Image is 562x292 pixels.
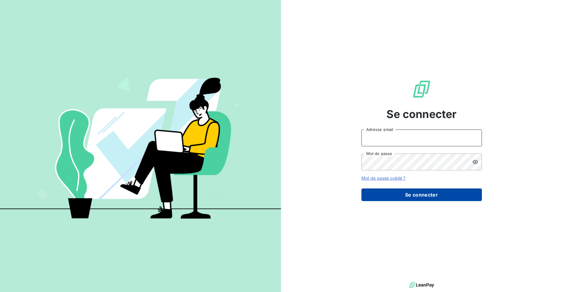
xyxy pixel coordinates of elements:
[361,188,482,201] button: Se connecter
[409,281,434,290] img: logo
[361,176,406,181] a: Mot de passe oublié ?
[412,79,431,99] img: Logo LeanPay
[386,106,457,122] span: Se connecter
[361,129,482,146] input: placeholder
